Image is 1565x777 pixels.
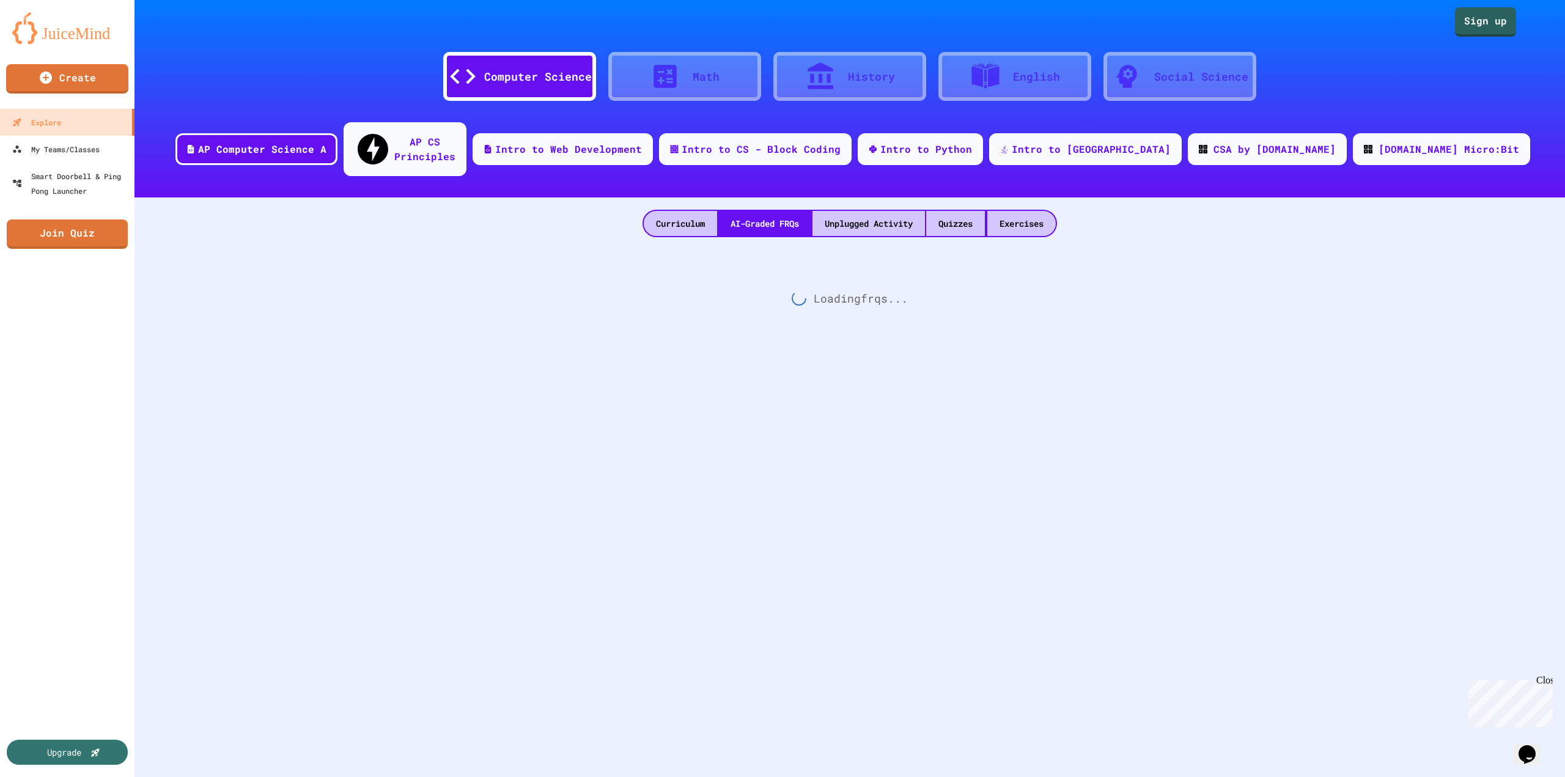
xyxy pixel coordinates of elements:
[682,142,841,157] div: Intro to CS - Block Coding
[198,142,326,157] div: AP Computer Science A
[47,746,81,759] div: Upgrade
[7,219,128,249] a: Join Quiz
[1012,142,1171,157] div: Intro to [GEOGRAPHIC_DATA]
[12,115,61,130] div: Explore
[718,211,811,236] div: AI-Graded FRQs
[5,5,84,78] div: Chat with us now!Close
[644,211,717,236] div: Curriculum
[1514,728,1553,765] iframe: chat widget
[880,142,972,157] div: Intro to Python
[394,134,455,164] div: AP CS Principles
[484,68,592,85] div: Computer Science
[1013,68,1060,85] div: English
[134,237,1565,359] div: Loading frq s...
[1464,675,1553,727] iframe: chat widget
[848,68,895,85] div: History
[1379,142,1519,157] div: [DOMAIN_NAME] Micro:Bit
[495,142,642,157] div: Intro to Web Development
[6,64,128,94] a: Create
[1455,7,1516,37] a: Sign up
[926,211,985,236] div: Quizzes
[812,211,925,236] div: Unplugged Activity
[1213,142,1336,157] div: CSA by [DOMAIN_NAME]
[12,12,122,44] img: logo-orange.svg
[987,211,1056,236] div: Exercises
[1154,68,1248,85] div: Social Science
[12,142,100,157] div: My Teams/Classes
[693,68,720,85] div: Math
[12,169,130,198] div: Smart Doorbell & Ping Pong Launcher
[1364,145,1372,153] img: CODE_logo_RGB.png
[1199,145,1207,153] img: CODE_logo_RGB.png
